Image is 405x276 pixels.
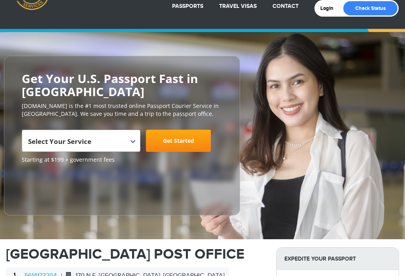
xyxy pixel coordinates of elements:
span: Select Your Service [28,133,132,155]
span: Select Your Service [22,130,140,152]
a: Login [320,5,339,11]
a: Get Started [146,130,211,152]
span: Starting at $199 + government fees [22,156,222,164]
h1: [GEOGRAPHIC_DATA] POST OFFICE [6,247,264,261]
iframe: Customer reviews powered by Trustpilot [22,168,81,207]
h2: Get Your U.S. Passport Fast in [GEOGRAPHIC_DATA] [22,72,222,98]
a: Contact [273,3,299,9]
strong: Expedite Your Passport [276,248,399,270]
a: Check Status [343,1,397,15]
span: Select Your Service [28,137,91,146]
a: Passports [172,3,203,9]
a: Travel Visas [219,3,257,9]
p: [DOMAIN_NAME] is the #1 most trusted online Passport Courier Service in [GEOGRAPHIC_DATA]. We sav... [22,102,222,118]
